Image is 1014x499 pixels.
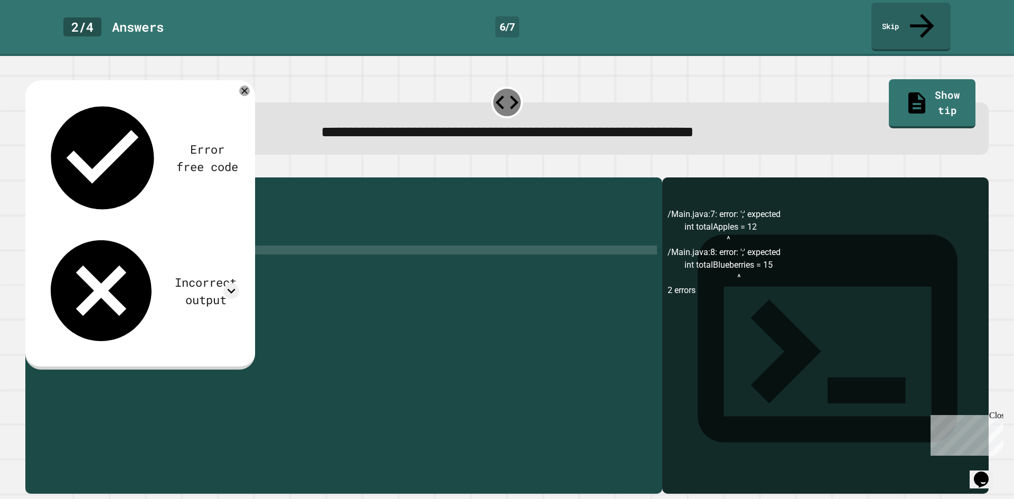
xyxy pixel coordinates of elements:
div: Answer s [112,17,164,36]
div: Chat with us now!Close [4,4,73,67]
iframe: chat widget [970,457,1003,488]
a: Show tip [889,79,975,128]
div: 2 / 4 [63,17,101,36]
iframe: chat widget [926,411,1003,456]
div: 6 / 7 [495,16,519,37]
div: Incorrect output [172,274,239,308]
div: /Main.java:7: error: ';' expected int totalApples = 12 ^ /Main.java:8: error: ';' expected int to... [668,208,983,494]
div: Error free code [175,140,240,175]
a: Skip [871,3,951,51]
